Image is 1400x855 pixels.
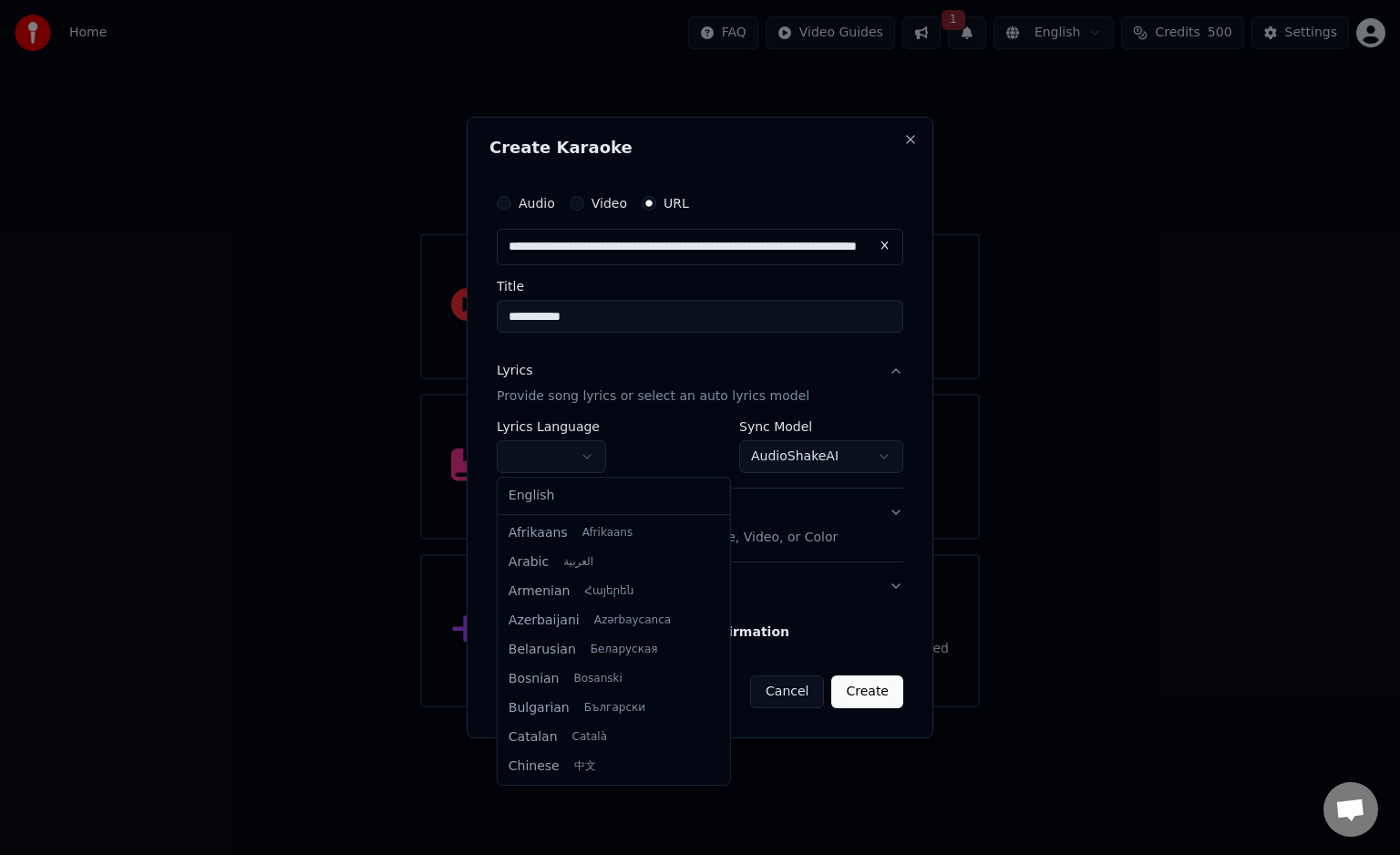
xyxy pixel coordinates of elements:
span: Chinese [509,757,560,776]
span: Български [584,701,645,716]
span: Catalan [509,728,558,747]
span: Afrikaans [582,526,633,541]
span: Armenian [509,582,571,601]
span: العربية [563,555,593,570]
span: 中文 [574,759,596,774]
span: Հայերեն [584,584,633,599]
span: Беларуская [591,643,658,657]
span: Afrikaans [509,524,568,542]
span: Català [572,730,607,745]
span: Arabic [509,553,549,572]
span: Azərbaycanca [594,613,671,628]
span: English [509,487,555,505]
span: Bulgarian [509,699,570,717]
span: Bosnian [509,670,560,688]
span: Azerbaijani [509,612,580,630]
span: Belarusian [509,641,576,659]
span: Bosanski [573,672,622,686]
